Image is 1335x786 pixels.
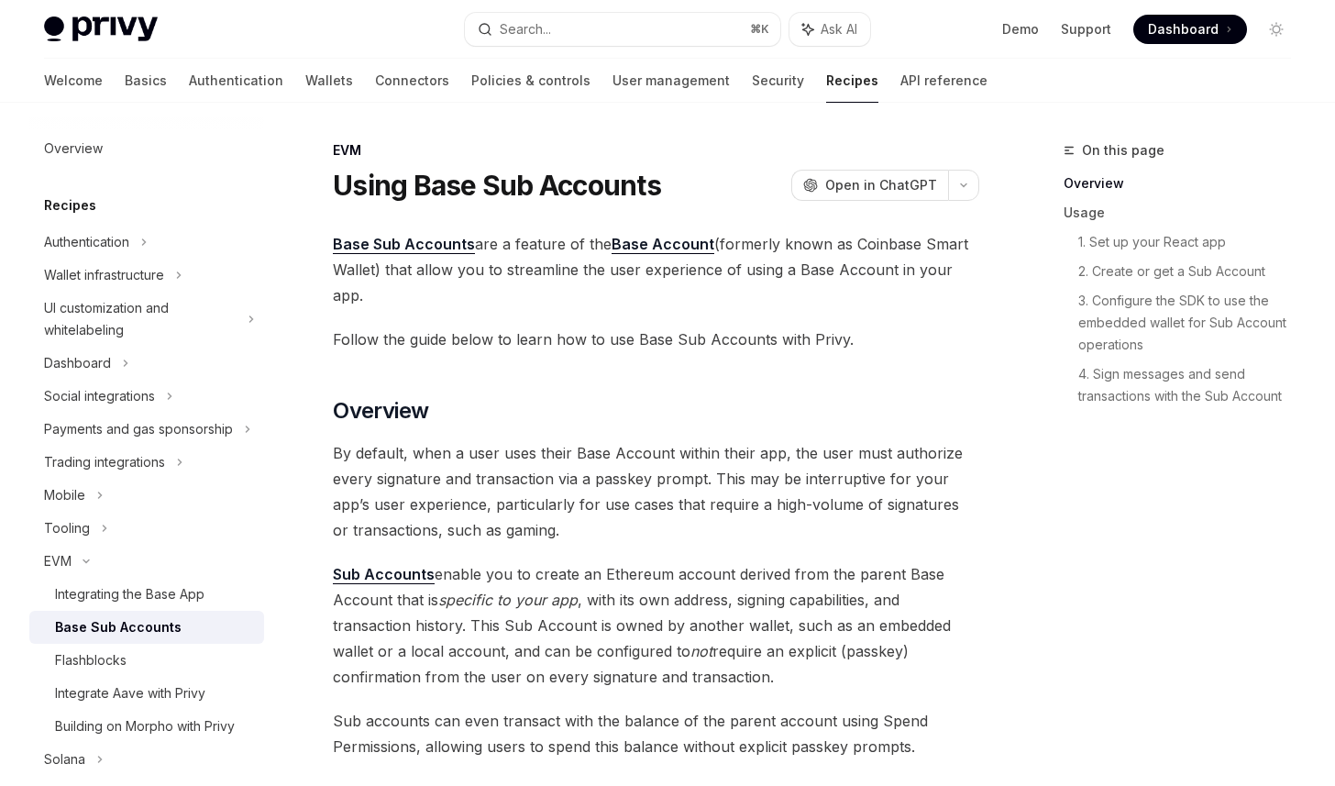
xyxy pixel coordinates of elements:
div: Social integrations [44,385,155,407]
a: Flashblocks [29,644,264,677]
a: Welcome [44,59,103,103]
button: Open in ChatGPT [791,170,948,201]
div: Integrate Aave with Privy [55,682,205,704]
div: Dashboard [44,352,111,374]
div: Payments and gas sponsorship [44,418,233,440]
a: 1. Set up your React app [1078,227,1306,257]
a: Sub Accounts [333,565,435,584]
a: Overview [29,132,264,165]
div: EVM [44,550,72,572]
a: Integrate Aave with Privy [29,677,264,710]
span: Dashboard [1148,20,1219,39]
a: Support [1061,20,1111,39]
div: Wallet infrastructure [44,264,164,286]
a: Authentication [189,59,283,103]
a: Wallets [305,59,353,103]
span: Sub accounts can even transact with the balance of the parent account using Spend Permissions, al... [333,708,979,759]
span: enable you to create an Ethereum account derived from the parent Base Account that is , with its ... [333,561,979,690]
a: Basics [125,59,167,103]
a: Demo [1002,20,1039,39]
a: Recipes [826,59,878,103]
a: 2. Create or get a Sub Account [1078,257,1306,286]
div: Building on Morpho with Privy [55,715,235,737]
span: are a feature of the (formerly known as Coinbase Smart Wallet) that allow you to streamline the u... [333,231,979,308]
a: Security [752,59,804,103]
div: UI customization and whitelabeling [44,297,237,341]
h1: Using Base Sub Accounts [333,169,661,202]
a: Overview [1064,169,1306,198]
div: Overview [44,138,103,160]
a: Connectors [375,59,449,103]
button: Search...⌘K [465,13,781,46]
a: Base Sub Accounts [29,611,264,644]
span: By default, when a user uses their Base Account within their app, the user must authorize every s... [333,440,979,543]
button: Ask AI [789,13,870,46]
div: Flashblocks [55,649,127,671]
div: Base Sub Accounts [55,616,182,638]
div: Solana [44,748,85,770]
a: Base Account [612,235,714,254]
div: Trading integrations [44,451,165,473]
a: API reference [900,59,987,103]
div: Authentication [44,231,129,253]
em: not [690,642,712,660]
span: Ask AI [821,20,857,39]
button: Toggle dark mode [1262,15,1291,44]
img: light logo [44,17,158,42]
em: specific to your app [438,591,578,609]
span: ⌘ K [750,22,769,37]
span: Open in ChatGPT [825,176,937,194]
a: 4. Sign messages and send transactions with the Sub Account [1078,360,1306,411]
a: User management [612,59,730,103]
span: On this page [1082,139,1164,161]
a: Dashboard [1133,15,1247,44]
div: EVM [333,141,979,160]
div: Integrating the Base App [55,583,204,605]
a: Base Sub Accounts [333,235,475,254]
a: Usage [1064,198,1306,227]
span: Overview [333,396,428,426]
div: Mobile [44,484,85,506]
div: Search... [500,18,551,40]
a: 3. Configure the SDK to use the embedded wallet for Sub Account operations [1078,286,1306,360]
span: Follow the guide below to learn how to use Base Sub Accounts with Privy. [333,327,979,352]
div: Tooling [44,517,90,539]
a: Policies & controls [471,59,590,103]
a: Building on Morpho with Privy [29,710,264,743]
h5: Recipes [44,194,96,216]
a: Integrating the Base App [29,578,264,611]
